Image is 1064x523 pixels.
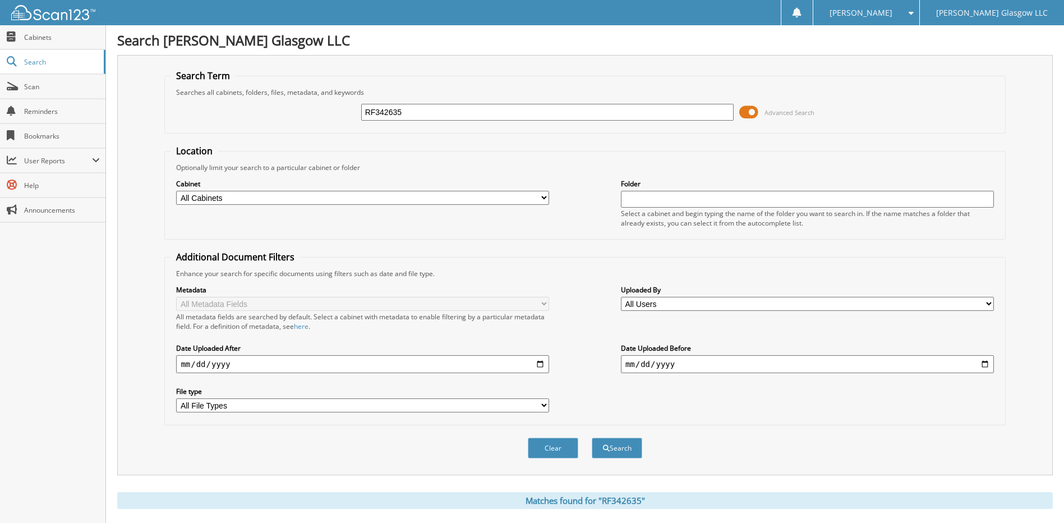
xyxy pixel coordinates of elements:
[294,322,308,331] a: here
[176,285,549,295] label: Metadata
[176,312,549,331] div: All metadata fields are searched by default. Select a cabinet with metadata to enable filtering b...
[171,251,300,263] legend: Additional Document Filters
[171,269,999,278] div: Enhance your search for specific documents using filters such as date and file type.
[592,438,642,458] button: Search
[176,179,549,189] label: Cabinet
[24,33,100,42] span: Cabinets
[24,82,100,91] span: Scan
[764,108,814,117] span: Advanced Search
[24,205,100,215] span: Announcements
[24,181,100,190] span: Help
[171,163,999,172] div: Optionally limit your search to a particular cabinet or folder
[171,70,236,82] legend: Search Term
[621,285,994,295] label: Uploaded By
[830,10,892,16] span: [PERSON_NAME]
[11,5,95,20] img: scan123-logo-white.svg
[621,355,994,373] input: end
[24,107,100,116] span: Reminders
[171,88,999,97] div: Searches all cabinets, folders, files, metadata, and keywords
[621,343,994,353] label: Date Uploaded Before
[24,57,98,67] span: Search
[117,492,1053,509] div: Matches found for "RF342635"
[621,209,994,228] div: Select a cabinet and begin typing the name of the folder you want to search in. If the name match...
[936,10,1048,16] span: [PERSON_NAME] Glasgow LLC
[528,438,578,458] button: Clear
[24,156,92,166] span: User Reports
[621,179,994,189] label: Folder
[171,145,218,157] legend: Location
[176,387,549,396] label: File type
[24,131,100,141] span: Bookmarks
[176,343,549,353] label: Date Uploaded After
[176,355,549,373] input: start
[117,31,1053,49] h1: Search [PERSON_NAME] Glasgow LLC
